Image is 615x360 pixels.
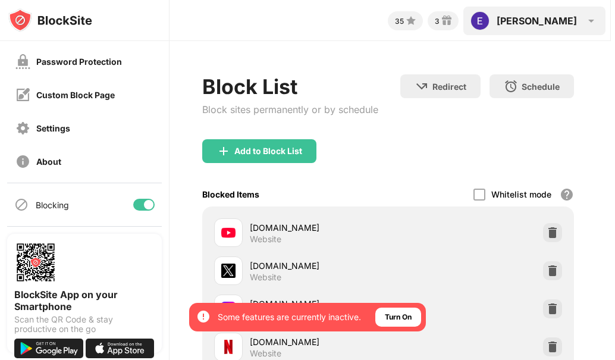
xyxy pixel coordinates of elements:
[250,272,281,283] div: Website
[221,340,236,354] img: favicons
[250,298,388,310] div: [DOMAIN_NAME]
[395,17,404,26] div: 35
[202,74,378,99] div: Block List
[36,200,69,210] div: Blocking
[250,336,388,348] div: [DOMAIN_NAME]
[14,241,57,284] img: options-page-qr-code.png
[14,315,155,334] div: Scan the QR Code & stay productive on the go
[435,17,440,26] div: 3
[221,264,236,278] img: favicons
[404,14,418,28] img: points-small.svg
[14,289,155,312] div: BlockSite App on your Smartphone
[15,154,30,169] img: about-off.svg
[36,90,115,100] div: Custom Block Page
[14,198,29,212] img: blocking-icon.svg
[86,339,155,358] img: download-on-the-app-store.svg
[250,259,388,272] div: [DOMAIN_NAME]
[202,189,259,199] div: Blocked Items
[218,311,361,323] div: Some features are currently inactive.
[250,221,388,234] div: [DOMAIN_NAME]
[196,309,211,324] img: error-circle-white.svg
[250,348,281,359] div: Website
[470,11,490,30] img: ACg8ocJvkT_mljMxqsZ57clycvRfzu07p1nz4lcHJs-6-4LosENPIg=s96-c
[221,226,236,240] img: favicons
[14,339,83,358] img: get-it-on-google-play.svg
[432,82,466,92] div: Redirect
[15,121,30,136] img: settings-off.svg
[36,123,70,133] div: Settings
[202,104,378,115] div: Block sites permanently or by schedule
[234,146,302,156] div: Add to Block List
[497,15,577,27] div: [PERSON_NAME]
[440,14,454,28] img: reward-small.svg
[8,8,92,32] img: logo-blocksite.svg
[522,82,560,92] div: Schedule
[385,311,412,323] div: Turn On
[221,302,236,316] img: favicons
[15,87,30,102] img: customize-block-page-off.svg
[36,156,61,167] div: About
[491,189,551,199] div: Whitelist mode
[15,54,30,69] img: password-protection-off.svg
[36,57,122,67] div: Password Protection
[250,234,281,245] div: Website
